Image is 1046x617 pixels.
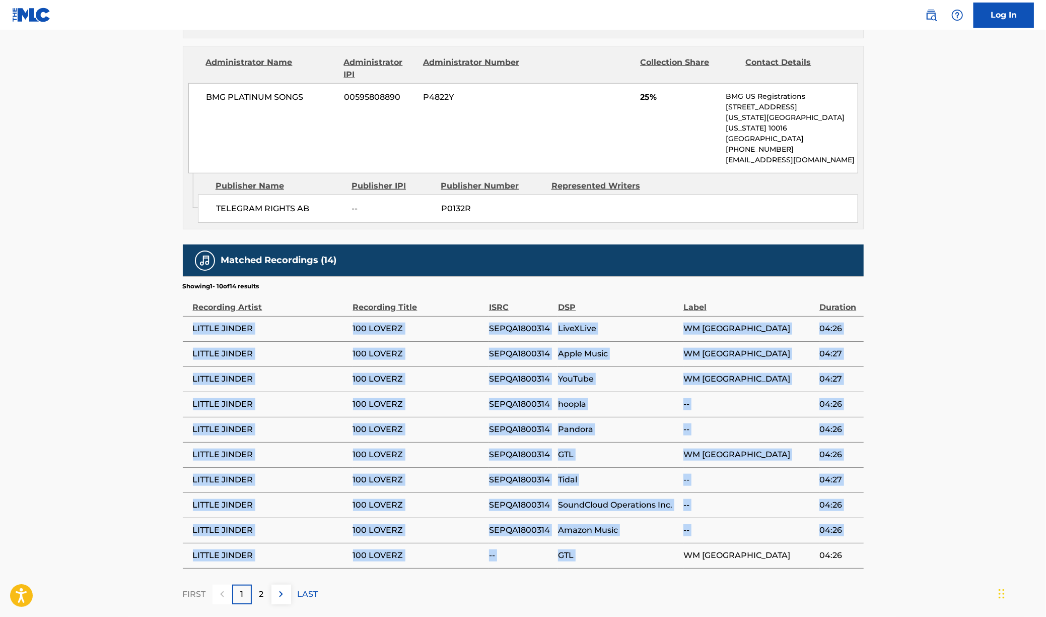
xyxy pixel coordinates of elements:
div: Administrator Name [206,56,336,81]
p: [STREET_ADDRESS] [726,102,857,112]
span: -- [683,524,814,536]
img: right [275,588,287,600]
div: Publisher IPI [352,180,434,192]
img: Matched Recordings [199,255,211,267]
h5: Matched Recordings (14) [221,255,337,266]
span: SEPQA1800314 [489,524,553,536]
div: Publisher Name [216,180,344,192]
span: 100 LOVERZ [353,549,484,562]
span: 04:26 [819,449,858,461]
span: 100 LOVERZ [353,499,484,511]
span: -- [683,474,814,486]
span: 04:26 [819,524,858,536]
span: WM [GEOGRAPHIC_DATA] [683,323,814,335]
span: LITTLE JINDER [193,348,348,360]
span: 100 LOVERZ [353,524,484,536]
span: SEPQA1800314 [489,423,553,436]
img: help [951,9,963,21]
a: Log In [973,3,1034,28]
span: P4822Y [423,91,521,103]
span: BMG PLATINUM SONGS [206,91,337,103]
span: 100 LOVERZ [353,423,484,436]
span: SEPQA1800314 [489,449,553,461]
span: Pandora [558,423,678,436]
span: 04:27 [819,373,858,385]
p: [EMAIL_ADDRESS][DOMAIN_NAME] [726,155,857,165]
p: 2 [259,588,264,600]
p: [US_STATE][GEOGRAPHIC_DATA][US_STATE] 10016 [726,112,857,134]
div: Duration [819,291,858,314]
span: SEPQA1800314 [489,323,553,335]
div: Contact Details [746,56,844,81]
span: LITTLE JINDER [193,423,348,436]
div: DSP [558,291,678,314]
span: 100 LOVERZ [353,348,484,360]
span: SEPQA1800314 [489,373,553,385]
p: 1 [240,588,243,600]
span: -- [683,499,814,511]
span: -- [683,398,814,410]
img: search [925,9,937,21]
span: 100 LOVERZ [353,323,484,335]
p: [PHONE_NUMBER] [726,144,857,155]
div: ISRC [489,291,553,314]
div: Help [947,5,967,25]
span: 04:26 [819,499,858,511]
span: 04:27 [819,474,858,486]
span: TELEGRAM RIGHTS AB [216,203,344,215]
span: -- [489,549,553,562]
p: Showing 1 - 10 of 14 results [183,282,259,291]
div: Publisher Number [441,180,544,192]
span: hoopla [558,398,678,410]
span: 04:27 [819,348,858,360]
span: LITTLE JINDER [193,449,348,461]
span: LITTLE JINDER [193,549,348,562]
a: Public Search [921,5,941,25]
span: LITTLE JINDER [193,323,348,335]
img: MLC Logo [12,8,51,22]
p: FIRST [183,588,206,600]
span: LiveXLive [558,323,678,335]
div: Represented Writers [551,180,654,192]
span: 04:26 [819,549,858,562]
span: 100 LOVERZ [353,474,484,486]
p: BMG US Registrations [726,91,857,102]
span: SEPQA1800314 [489,348,553,360]
span: GTL [558,449,678,461]
span: Tidal [558,474,678,486]
span: 04:26 [819,398,858,410]
div: Recording Title [353,291,484,314]
span: SEPQA1800314 [489,398,553,410]
span: SEPQA1800314 [489,499,553,511]
div: Drag [999,579,1005,609]
p: [GEOGRAPHIC_DATA] [726,134,857,144]
span: Apple Music [558,348,678,360]
div: Administrator Number [423,56,521,81]
div: Label [683,291,814,314]
div: Recording Artist [193,291,348,314]
div: Administrator IPI [344,56,415,81]
div: Collection Share [640,56,738,81]
span: SEPQA1800314 [489,474,553,486]
span: SoundCloud Operations Inc. [558,499,678,511]
span: LITTLE JINDER [193,373,348,385]
span: LITTLE JINDER [193,398,348,410]
span: LITTLE JINDER [193,474,348,486]
span: GTL [558,549,678,562]
iframe: Chat Widget [996,569,1046,617]
span: WM [GEOGRAPHIC_DATA] [683,549,814,562]
span: WM [GEOGRAPHIC_DATA] [683,348,814,360]
span: 25% [640,91,718,103]
span: WM [GEOGRAPHIC_DATA] [683,373,814,385]
p: LAST [298,588,318,600]
span: 00595808890 [344,91,415,103]
span: Amazon Music [558,524,678,536]
span: YouTube [558,373,678,385]
span: LITTLE JINDER [193,524,348,536]
span: 100 LOVERZ [353,449,484,461]
span: WM [GEOGRAPHIC_DATA] [683,449,814,461]
span: P0132R [441,203,544,215]
span: 100 LOVERZ [353,398,484,410]
span: LITTLE JINDER [193,499,348,511]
